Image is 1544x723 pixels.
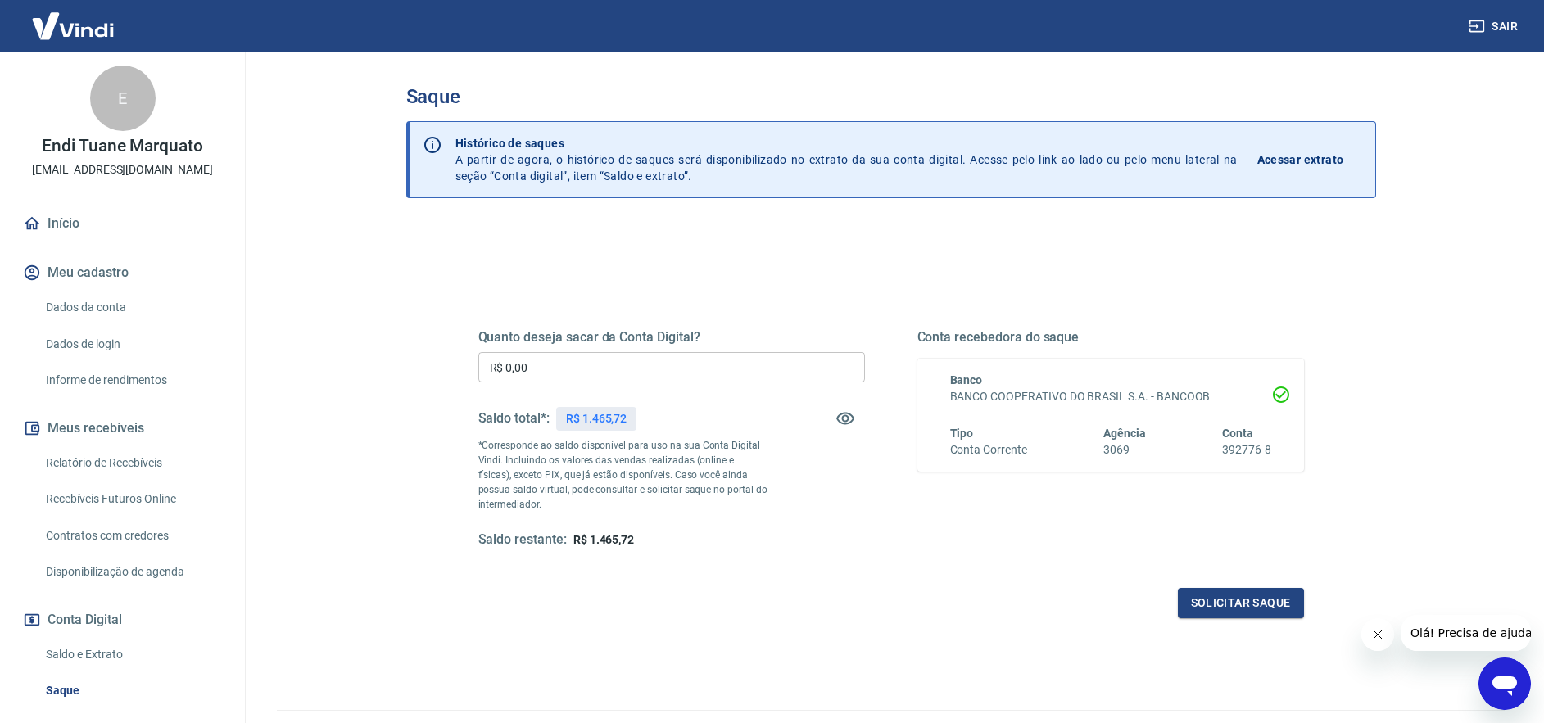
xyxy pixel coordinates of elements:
[39,519,225,553] a: Contratos com credores
[1401,615,1531,651] iframe: Message from company
[39,364,225,397] a: Informe de rendimentos
[39,291,225,324] a: Dados da conta
[1178,588,1304,618] button: Solicitar saque
[478,329,865,346] h5: Quanto deseja sacar da Conta Digital?
[1465,11,1524,42] button: Sair
[39,328,225,361] a: Dados de login
[32,161,213,178] p: [EMAIL_ADDRESS][DOMAIN_NAME]
[39,446,225,480] a: Relatório de Recebíveis
[478,531,567,549] h5: Saldo restante:
[917,329,1304,346] h5: Conta recebedora do saque
[1222,427,1253,440] span: Conta
[1478,657,1531,710] iframe: Button to launch messaging window
[39,482,225,516] a: Recebíveis Futuros Online
[20,1,126,51] img: Vindi
[10,11,138,25] span: Olá! Precisa de ajuda?
[406,85,1376,108] h3: Saque
[478,438,768,512] p: *Corresponde ao saldo disponível para uso na sua Conta Digital Vindi. Incluindo os valores das ve...
[39,555,225,589] a: Disponibilização de agenda
[1103,441,1146,459] h6: 3069
[950,388,1271,405] h6: BANCO COOPERATIVO DO BRASIL S.A. - BANCOOB
[455,135,1238,151] p: Histórico de saques
[566,410,627,427] p: R$ 1.465,72
[573,533,634,546] span: R$ 1.465,72
[20,255,225,291] button: Meu cadastro
[20,410,225,446] button: Meus recebíveis
[950,441,1027,459] h6: Conta Corrente
[950,373,983,386] span: Banco
[1257,135,1362,184] a: Acessar extrato
[39,674,225,707] a: Saque
[1222,441,1271,459] h6: 392776-8
[455,135,1238,184] p: A partir de agora, o histórico de saques será disponibilizado no extrato da sua conta digital. Ac...
[20,206,225,242] a: Início
[39,638,225,671] a: Saldo e Extrato
[90,66,156,131] div: E
[1361,618,1394,651] iframe: Close message
[1103,427,1146,440] span: Agência
[478,410,550,427] h5: Saldo total*:
[42,138,203,155] p: Endi Tuane Marquato
[20,602,225,638] button: Conta Digital
[950,427,974,440] span: Tipo
[1257,151,1344,168] p: Acessar extrato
